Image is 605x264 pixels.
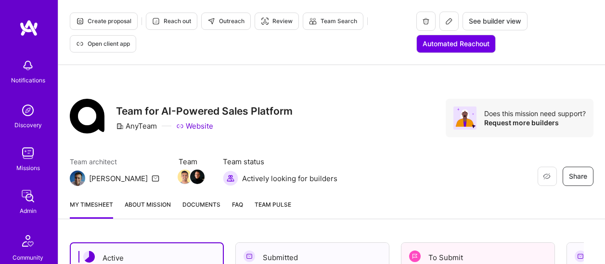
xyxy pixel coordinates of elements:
i: icon Proposal [76,17,84,25]
i: icon Mail [152,174,159,182]
a: Website [176,121,213,131]
span: Reach out [152,17,191,26]
span: Share [569,172,587,181]
span: Team Pulse [255,201,291,208]
img: bell [18,56,38,75]
i: icon CompanyGray [116,122,124,130]
span: Team status [223,157,337,167]
a: FAQ [232,199,243,219]
img: Submitted [244,251,255,262]
span: Team Search [309,17,357,26]
button: Open client app [70,35,136,53]
button: Team Search [303,13,363,30]
img: teamwork [18,144,38,163]
i: icon Targeter [261,17,269,25]
img: Submitted [575,251,586,262]
img: Community [16,229,39,252]
div: Missions [16,163,40,173]
h3: Team for AI-Powered Sales Platform [116,105,293,117]
div: [PERSON_NAME] [89,173,148,184]
div: Discovery [14,120,42,130]
img: To Submit [409,251,421,262]
span: Documents [182,199,220,210]
img: discovery [18,101,38,120]
button: Reach out [146,13,197,30]
img: Avatar [453,106,476,130]
div: Does this mission need support? [484,109,586,118]
img: admin teamwork [18,186,38,206]
button: Outreach [201,13,251,30]
div: Community [13,252,43,263]
div: Notifications [11,75,45,85]
i: icon EyeClosed [543,172,551,180]
button: Create proposal [70,13,138,30]
a: Team Member Avatar [179,169,191,185]
a: About Mission [125,199,171,219]
a: Team Member Avatar [191,169,204,185]
button: Review [255,13,299,30]
a: Team Pulse [255,199,291,219]
img: Company Logo [70,99,104,133]
div: Admin [20,206,37,216]
a: Documents [182,199,220,219]
button: Share [563,167,593,186]
img: Actively looking for builders [223,171,238,186]
img: logo [19,19,39,37]
span: Actively looking for builders [242,173,337,184]
div: Request more builders [484,118,586,127]
img: Active [83,251,95,263]
span: See builder view [469,16,521,26]
button: Automated Reachout [416,35,496,53]
span: Create proposal [76,17,131,26]
a: My timesheet [70,199,113,219]
img: Team Architect [70,171,85,186]
img: Team Member Avatar [190,170,205,184]
span: Automated Reachout [423,39,489,49]
div: AnyTeam [116,121,157,131]
span: Open client app [76,40,130,48]
button: See builder view [463,12,528,30]
span: Review [261,17,293,26]
img: Team Member Avatar [178,170,192,184]
span: Team [179,157,204,167]
span: Outreach [207,17,245,26]
span: Team architect [70,157,159,167]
